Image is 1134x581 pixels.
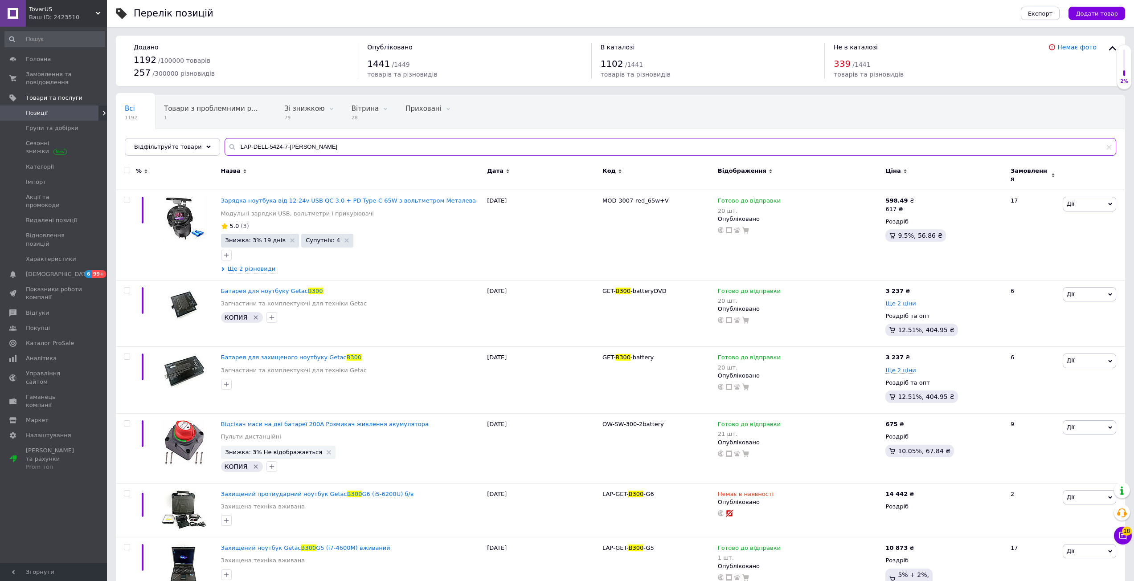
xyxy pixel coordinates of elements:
span: Дії [1067,291,1074,297]
div: 17 [1005,190,1060,280]
span: Управління сайтом [26,370,82,386]
div: 9 [1005,414,1060,483]
input: Пошук [4,31,105,47]
span: Сезонні знижки [26,139,82,155]
a: Модульні зарядки USB, вольтметри і прикурювачі [221,210,374,218]
span: -G5 [643,544,654,551]
span: Готово до відправки [718,288,781,297]
span: B300 [628,544,643,551]
span: (3) [241,223,249,229]
span: Назва [221,167,241,175]
div: 6 [1005,347,1060,414]
span: % [136,167,142,175]
span: -battery [630,354,654,361]
span: GET- [602,354,615,361]
span: Характеристики [26,255,76,263]
span: 1192 [125,114,137,121]
div: 6 [1005,280,1060,347]
span: Маркет [26,416,49,424]
span: Дії [1067,494,1074,500]
span: Відновлення позицій [26,232,82,248]
div: ₴ [885,544,914,552]
span: 1192 [134,54,156,65]
span: Ще 2 різновиди [228,265,276,273]
div: 2% [1117,78,1131,85]
a: Захищена техніка вживана [221,503,305,511]
span: 28 [352,114,379,121]
span: 339 [834,58,851,69]
div: Роздріб [885,433,1003,441]
span: 5% + 2%, [898,571,929,578]
div: Роздріб [885,503,1003,511]
span: 1441 [367,58,390,69]
a: Запчастини та комплектуючі для техніки Getac [221,366,367,374]
a: Захищена техніка вживана [221,557,305,565]
span: Батарея для захищеного ноутбуку Getac [221,354,347,361]
span: 12.51%, 404.95 ₴ [898,326,954,333]
span: Акції та промокоди [26,193,82,209]
span: B300 [628,491,643,497]
img: Захищений протиударний ноутбук Getac B300 G6 (i5-6200U) б/в [162,490,206,529]
div: Опубліковано [718,372,881,380]
svg: Видалити мітку [252,463,259,470]
div: 2 [1005,483,1060,537]
span: Вітрина [352,105,379,113]
span: Замовлення [1011,167,1049,183]
span: товарів та різновидів [834,71,904,78]
span: OW-SW-300-2battery [602,421,664,427]
span: Відфільтруйте товари [134,143,202,150]
span: [DEMOGRAPHIC_DATA] [26,270,92,278]
span: Дата [487,167,504,175]
span: / 1441 [852,61,870,68]
div: 20 шт. [718,297,781,304]
div: ₴ [885,353,910,362]
button: Додати товар [1068,7,1125,20]
div: 20 шт. [718,364,781,371]
span: LAP-GET- [602,544,628,551]
span: Ціна [885,167,901,175]
button: Експорт [1021,7,1060,20]
span: Експорт [1028,10,1053,17]
span: Дії [1067,357,1074,364]
span: [PERSON_NAME] та рахунки [26,447,82,471]
span: товарів та різновидів [601,71,671,78]
span: Знижка: 3% 19 днів [225,237,286,243]
span: -batteryDVD [630,288,667,294]
a: Пульти дистанційні [221,433,281,441]
a: Зарядка ноутбука від 12-24v USB QC 3.0 + PD Type-C 65W з вольтметром Металева [221,197,476,204]
div: Роздріб та опт [885,312,1003,320]
span: Немає в наявності [718,491,774,500]
div: 20 шт. [718,207,781,214]
a: Батарея для захищеного ноутбуку GetacB300 [221,354,362,361]
span: 99+ [92,270,106,278]
span: Аналітика [26,354,57,362]
div: Товари з проблемними різновидами [155,95,275,129]
span: TovarUS [29,5,96,13]
span: 1 [164,114,258,121]
img: Батарея для защищенного ноутбука Getac B300 [162,353,206,388]
div: [DATE] [485,280,600,347]
span: GET- [602,288,615,294]
b: 10 873 [885,544,908,551]
span: 12.51%, 404.95 ₴ [898,393,954,400]
span: Ще 2 ціни [885,300,916,307]
span: Зі знижкою [284,105,324,113]
a: Захищений протиударний ноутбук GetacB300G6 (i5-6200U) б/в [221,491,414,497]
a: Запчастини та комплектуючі для техніки Getac [221,300,367,308]
span: G5 (i7-4600M) вживаний [316,544,390,551]
span: Покупці [26,324,50,332]
span: Каталог ProSale [26,339,74,347]
span: Показники роботи компанії [26,285,82,301]
div: Перелік позицій [134,9,213,18]
div: 617 ₴ [885,205,914,213]
div: Опубліковано [718,498,881,506]
span: 9.5%, 56.86 ₴ [898,232,942,239]
span: Дії [1067,424,1074,431]
span: B300 [347,491,362,497]
div: ₴ [885,197,914,205]
img: Зарядка ноутбука от 12-24v USB QC 3.0 + PD Type-C 65W с вольтметром Металлическая [162,197,206,241]
span: Видалені позиції [26,216,77,224]
span: LAP-GET- [602,491,628,497]
span: В каталозі [601,44,635,51]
